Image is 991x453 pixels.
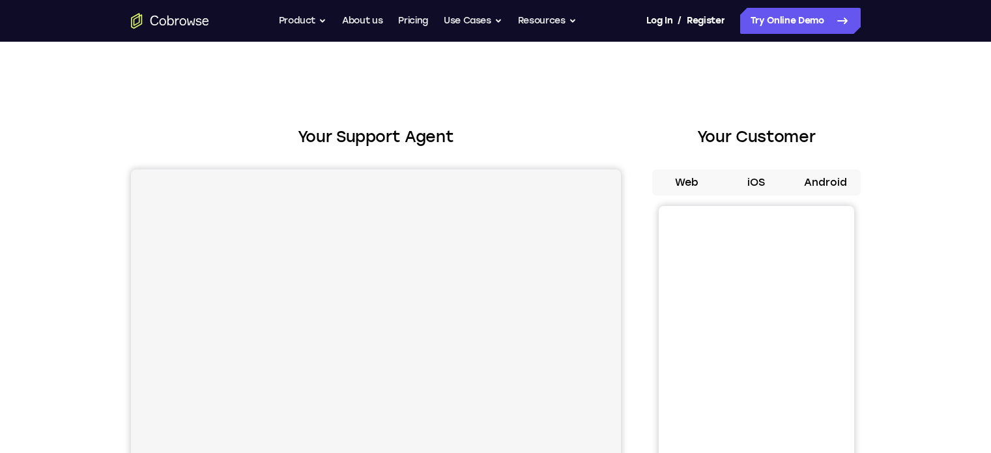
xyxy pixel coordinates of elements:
[652,169,722,196] button: Web
[279,8,327,34] button: Product
[398,8,428,34] a: Pricing
[342,8,382,34] a: About us
[518,8,577,34] button: Resources
[646,8,672,34] a: Log In
[791,169,861,196] button: Android
[721,169,791,196] button: iOS
[678,13,682,29] span: /
[652,125,861,149] h2: Your Customer
[740,8,861,34] a: Try Online Demo
[444,8,502,34] button: Use Cases
[131,125,621,149] h2: Your Support Agent
[131,13,209,29] a: Go to the home page
[687,8,725,34] a: Register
